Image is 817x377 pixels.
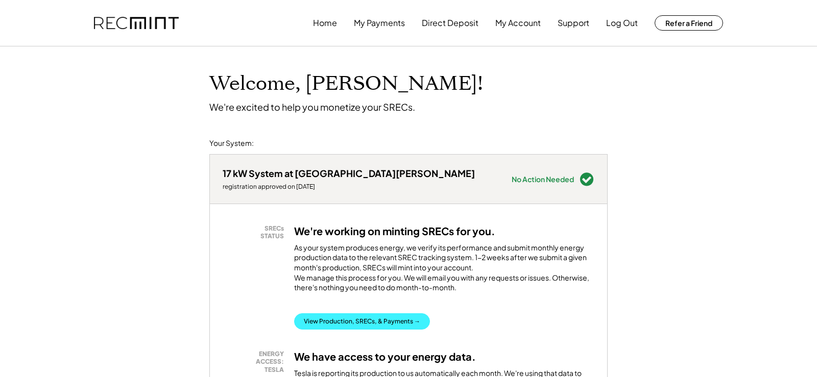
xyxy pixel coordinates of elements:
[422,13,478,33] button: Direct Deposit
[294,350,476,363] h3: We have access to your energy data.
[294,224,495,238] h3: We're working on minting SRECs for you.
[209,72,483,96] h1: Welcome, [PERSON_NAME]!
[606,13,638,33] button: Log Out
[209,138,254,148] div: Your System:
[228,350,284,374] div: ENERGY ACCESS: TESLA
[313,13,337,33] button: Home
[294,243,594,298] div: As your system produces energy, we verify its performance and submit monthly energy production da...
[495,13,541,33] button: My Account
[512,175,574,183] div: No Action Needed
[209,101,415,113] div: We're excited to help you monetize your SRECs.
[228,224,284,240] div: SRECs STATUS
[223,167,475,179] div: 17 kW System at [GEOGRAPHIC_DATA][PERSON_NAME]
[223,183,475,191] div: registration approved on [DATE]
[94,17,179,30] img: recmint-logotype%403x.png
[294,313,430,330] button: View Production, SRECs, & Payments →
[655,15,723,31] button: Refer a Friend
[354,13,405,33] button: My Payments
[558,13,589,33] button: Support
